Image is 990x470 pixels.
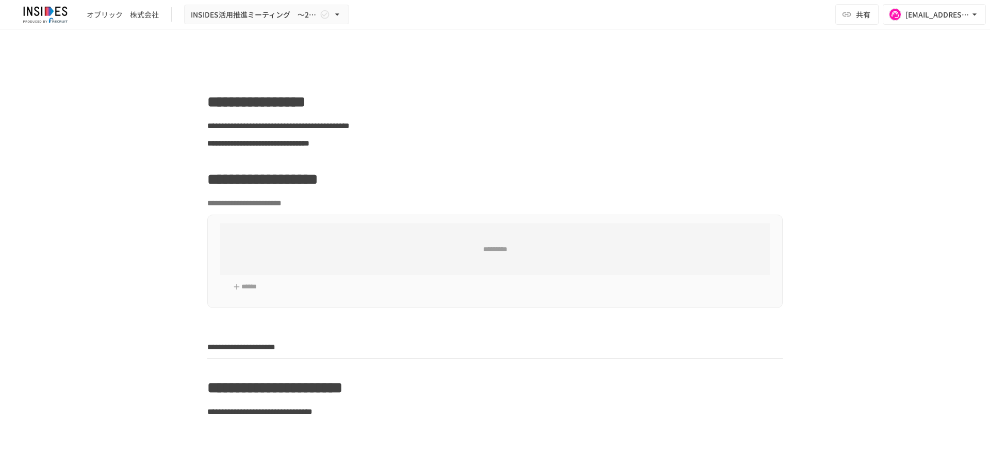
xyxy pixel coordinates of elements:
div: [EMAIL_ADDRESS][DOMAIN_NAME] [905,8,969,21]
span: INSIDES活用推進ミーティング ～2回目～ [191,8,318,21]
button: 共有 [835,4,879,25]
div: オブリック 株式会社 [87,9,159,20]
button: [EMAIL_ADDRESS][DOMAIN_NAME] [883,4,986,25]
img: JmGSPSkPjKwBq77AtHmwC7bJguQHJlCRQfAXtnx4WuV [12,6,78,23]
span: 共有 [856,9,870,20]
button: INSIDES活用推進ミーティング ～2回目～ [184,5,349,25]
